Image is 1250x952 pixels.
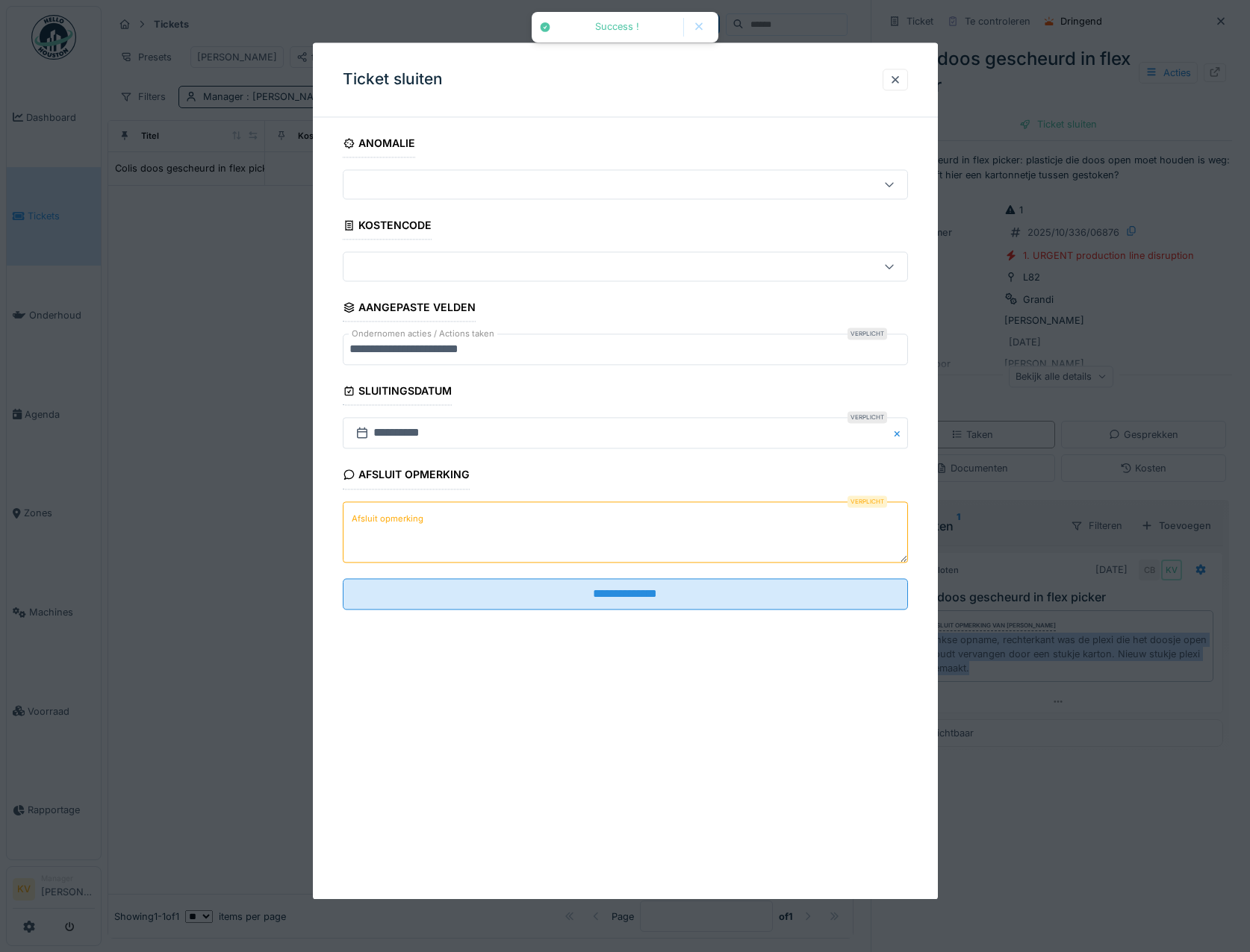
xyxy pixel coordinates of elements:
[343,132,416,157] div: Anomalie
[349,328,497,341] label: Ondernomen acties / Actions taken
[349,510,426,528] label: Afsluit opmerking
[343,297,476,322] div: Aangepaste velden
[848,412,887,424] div: Verplicht
[343,215,432,240] div: Kostencode
[343,464,470,489] div: Afsluit opmerking
[343,381,453,406] div: Sluitingsdatum
[848,495,887,507] div: Verplicht
[343,70,443,89] h3: Ticket sluiten
[559,21,676,34] div: Success !
[848,328,887,340] div: Verplicht
[892,418,908,449] button: Close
